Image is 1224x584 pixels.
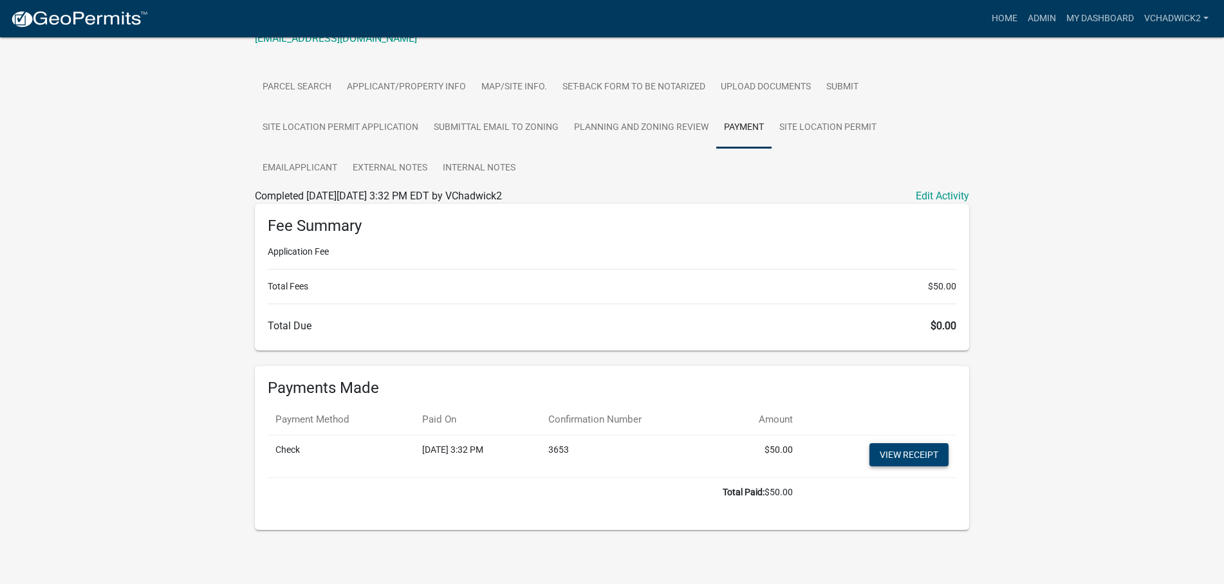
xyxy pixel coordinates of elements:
[819,67,866,108] a: Submit
[931,320,956,332] span: $0.00
[255,148,345,189] a: EmailApplicant
[772,107,884,149] a: Site Location Permit
[716,107,772,149] a: Payment
[1061,6,1139,31] a: My Dashboard
[268,405,414,435] th: Payment Method
[1139,6,1214,31] a: VChadwick2
[719,405,801,435] th: Amount
[435,148,523,189] a: Internal Notes
[869,443,949,466] a: View receipt
[987,6,1023,31] a: Home
[928,280,956,293] span: $50.00
[555,67,713,108] a: Set-Back Form to be Notarized
[566,107,716,149] a: Planning and Zoning Review
[268,478,801,507] td: $50.00
[255,67,339,108] a: Parcel search
[345,148,435,189] a: External Notes
[541,435,719,478] td: 3653
[541,405,719,435] th: Confirmation Number
[426,107,566,149] a: Submittal Email to Zoning
[474,67,555,108] a: Map/Site Info.
[255,190,502,202] span: Completed [DATE][DATE] 3:32 PM EDT by VChadwick2
[268,435,414,478] td: Check
[255,32,417,44] a: [EMAIL_ADDRESS][DOMAIN_NAME]
[268,217,956,235] h6: Fee Summary
[268,245,956,259] li: Application Fee
[268,320,956,332] h6: Total Due
[916,188,969,204] a: Edit Activity
[255,107,426,149] a: Site Location Permit Application
[268,280,956,293] li: Total Fees
[339,67,474,108] a: Applicant/Property Info
[723,487,765,497] b: Total Paid:
[1023,6,1061,31] a: Admin
[268,379,956,397] h6: Payments Made
[719,435,801,478] td: $50.00
[414,405,541,435] th: Paid On
[414,435,541,478] td: [DATE] 3:32 PM
[713,67,819,108] a: Upload Documents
